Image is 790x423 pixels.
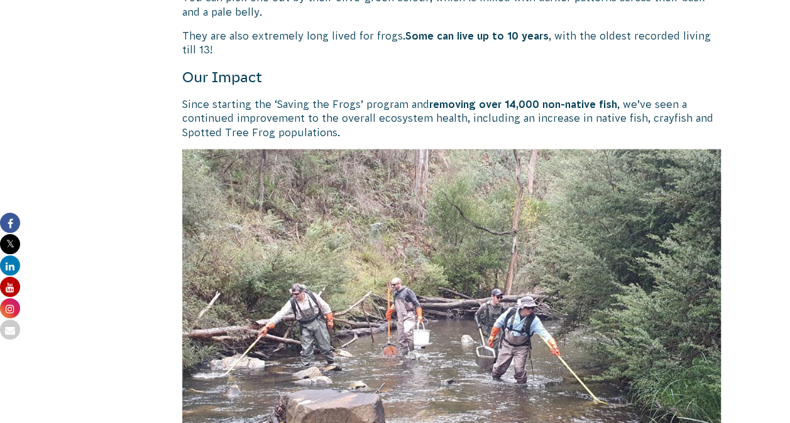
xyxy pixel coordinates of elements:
[182,67,721,87] h4: Our Impact
[429,99,617,110] strong: removing over 14,000 non-native fish
[182,97,721,139] p: Since starting the ‘Saving the Frogs’ program and , we’ve seen a continued improvement to the ove...
[182,29,721,57] p: They are also extremely long lived for frogs. , with the oldest recorded living till 13!
[405,30,549,41] strong: Some can live up to 10 years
